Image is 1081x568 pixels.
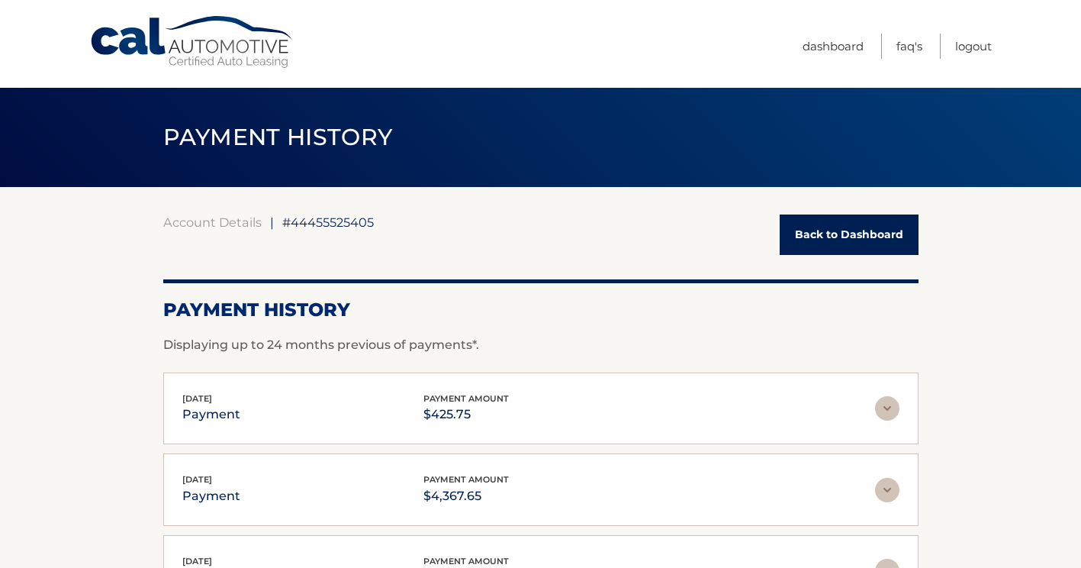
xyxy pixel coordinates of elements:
[423,393,509,404] span: payment amount
[182,393,212,404] span: [DATE]
[182,404,240,425] p: payment
[423,556,509,566] span: payment amount
[423,404,509,425] p: $425.75
[423,474,509,485] span: payment amount
[163,336,919,354] p: Displaying up to 24 months previous of payments*.
[182,486,240,507] p: payment
[875,478,899,502] img: accordion-rest.svg
[163,299,919,321] h2: Payment History
[896,34,922,59] a: FAQ's
[163,215,262,230] a: Account Details
[182,556,212,566] span: [DATE]
[803,34,864,59] a: Dashboard
[955,34,992,59] a: Logout
[780,215,919,255] a: Back to Dashboard
[89,15,295,69] a: Cal Automotive
[875,396,899,421] img: accordion-rest.svg
[270,215,274,230] span: |
[182,474,212,485] span: [DATE]
[423,486,509,507] p: $4,367.65
[163,123,393,151] span: PAYMENT HISTORY
[282,215,374,230] span: #44455525405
